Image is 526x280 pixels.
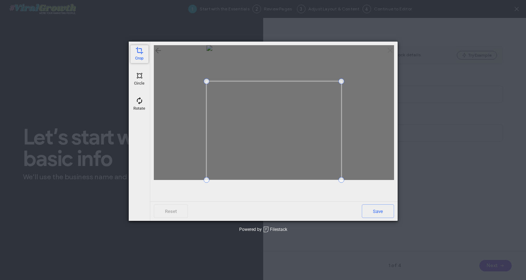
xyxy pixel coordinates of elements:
[239,227,287,233] div: Powered by Filestack
[131,70,148,88] div: Circle
[16,5,31,11] span: Help
[131,45,148,63] div: Crop
[154,46,162,55] div: Go back
[386,46,394,54] span: Click here or hit ESC to close picker
[131,95,148,113] div: Rotate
